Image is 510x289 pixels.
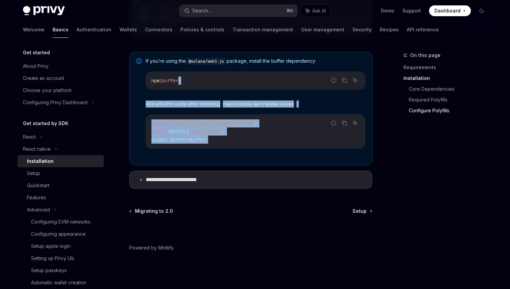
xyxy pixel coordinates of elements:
a: Configuring EVM networks [18,216,104,228]
a: Setup apple login [18,240,104,252]
a: Connectors [145,22,172,38]
span: = [187,137,189,143]
div: Configuring appearance [31,230,86,238]
a: Migrating to 2.0 [130,208,173,214]
button: Toggle dark mode [476,5,487,16]
span: from [189,128,200,135]
span: import [151,120,168,126]
div: Setup [27,169,40,177]
img: dark logo [23,6,65,16]
div: React native [23,145,51,153]
code: @solana/web3.js [186,58,227,65]
span: Ask AI [312,7,326,14]
div: Setup passkeys [31,266,67,274]
span: global [151,137,168,143]
button: Report incorrect code [329,76,338,85]
a: Authentication [77,22,111,38]
svg: Note [136,58,142,64]
a: Quickstart [18,179,104,192]
span: Setup [352,208,367,214]
a: Features [18,192,104,204]
span: Dashboard [434,7,460,14]
span: 'buffer' [200,128,222,135]
a: About Privy [18,60,104,72]
a: Wallets [119,22,137,38]
span: import [151,128,168,135]
button: Ask AI [301,5,331,17]
div: Automatic wallet creation [31,279,86,287]
a: Recipes [380,22,399,38]
div: Setting up Privy UIs [31,254,74,262]
span: 'react-native-get-random-values' [168,120,254,126]
a: Dashboard [429,5,471,16]
a: Setting up Privy UIs [18,252,104,264]
div: Search... [192,7,211,15]
h5: Get started by SDK [23,119,68,127]
div: React [23,133,36,141]
a: API reference [407,22,439,38]
div: Quickstart [27,181,49,190]
span: ; [205,137,208,143]
a: Configuring appearance [18,228,104,240]
a: Requirements [403,62,492,73]
a: Transaction management [232,22,293,38]
a: Create an account [18,72,104,84]
a: User management [301,22,344,38]
button: Copy the contents from the code block [340,119,349,127]
a: Core Dependencies [409,84,492,94]
div: Setup apple login [31,242,70,250]
a: Choose your platform [18,84,104,96]
a: Setup [352,208,372,214]
span: { [168,128,170,135]
div: Configuring Privy Dashboard [23,98,87,107]
span: . [168,137,170,143]
button: Search...⌘K [179,5,297,17]
a: Installation [403,73,492,84]
a: Policies & controls [180,22,224,38]
div: About Privy [23,62,49,70]
span: If you’re using the package, install the buffer dependency: [146,58,365,65]
div: Configuring EVM networks [31,218,90,226]
span: Migrating to 2.0 [135,208,173,214]
a: Basics [53,22,68,38]
span: Buffer [189,137,205,143]
h5: Get started [23,49,50,57]
div: Advanced [27,206,50,214]
span: Buffer [170,137,187,143]
span: Buffer [170,128,187,135]
a: Support [402,7,421,14]
span: npm [151,78,160,84]
a: Installation [18,155,104,167]
span: } [187,128,189,135]
a: Welcome [23,22,45,38]
span: On this page [410,51,441,59]
a: Security [352,22,372,38]
button: Ask AI [351,76,360,85]
a: Required Polyfills [409,94,492,105]
div: Installation [27,157,54,165]
button: Copy the contents from the code block [340,76,349,85]
span: ; [222,128,224,135]
button: Ask AI [351,119,360,127]
span: buffer [162,78,178,84]
a: Demo [381,7,394,14]
span: ⌘ K [286,8,293,13]
a: Setup [18,167,104,179]
a: Powered by Mintlify [129,244,174,251]
a: Configure Polyfills [409,105,492,116]
code: react-native-get-random-values [220,101,296,108]
button: Report incorrect code [329,119,338,127]
span: i [160,78,162,84]
div: Features [27,194,46,202]
span: And add this code after importing : [146,100,365,108]
div: Create an account [23,74,64,82]
span: ; [254,120,257,126]
a: Automatic wallet creation [18,277,104,289]
div: Choose your platform [23,86,72,94]
a: Setup passkeys [18,264,104,277]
